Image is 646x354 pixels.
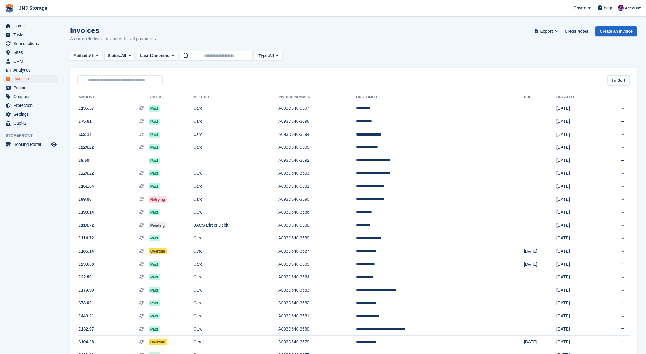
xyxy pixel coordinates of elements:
[3,83,58,92] a: menu
[278,284,356,297] td: A093D640-3583
[556,154,599,167] td: [DATE]
[556,167,599,180] td: [DATE]
[556,271,599,284] td: [DATE]
[149,183,160,189] span: Paid
[13,110,50,119] span: Settings
[556,115,599,128] td: [DATE]
[140,53,169,59] span: Last 12 months
[13,48,50,57] span: Sites
[149,326,160,332] span: Paid
[356,93,524,102] th: Customer
[89,53,94,59] span: All
[278,128,356,141] td: A093D640-3594
[79,131,92,138] span: £52.14
[3,140,58,149] a: menu
[13,30,50,39] span: Tasks
[149,93,193,102] th: Status
[79,326,94,332] span: £132.97
[79,261,94,267] span: £233.08
[149,339,167,345] span: Overdue
[193,284,278,297] td: Card
[3,66,58,74] a: menu
[3,75,58,83] a: menu
[524,258,556,271] td: [DATE]
[5,133,61,139] span: Storefront
[556,219,599,232] td: [DATE]
[3,22,58,30] a: menu
[193,115,278,128] td: Card
[193,297,278,310] td: Card
[193,206,278,219] td: Card
[5,4,14,13] img: stora-icon-8386f47178a22dfd0bd8f6a31ec36ba5ce8667c1dd55bd0f319d3a0aa187defe.svg
[149,132,160,138] span: Paid
[193,232,278,245] td: Card
[556,297,599,310] td: [DATE]
[13,83,50,92] span: Pricing
[278,323,356,336] td: A093D640-3580
[524,245,556,258] td: [DATE]
[13,119,50,127] span: Capital
[149,158,160,164] span: Paid
[79,235,94,241] span: £114.72
[556,245,599,258] td: [DATE]
[193,128,278,141] td: Card
[556,180,599,193] td: [DATE]
[278,167,356,180] td: A093D640-3593
[193,336,278,349] td: Other
[149,222,167,228] span: Pending
[149,119,160,125] span: Paid
[540,28,553,34] span: Export
[278,154,356,167] td: A093D640-3592
[13,101,50,110] span: Protection
[149,287,160,293] span: Paid
[70,26,156,34] h1: Invoices
[149,235,160,241] span: Paid
[3,110,58,119] a: menu
[556,128,599,141] td: [DATE]
[13,57,50,65] span: CRM
[556,323,599,336] td: [DATE]
[79,105,94,112] span: £135.57
[556,336,599,349] td: [DATE]
[278,297,356,310] td: A093D640-3582
[79,248,94,254] span: £186.14
[79,274,92,280] span: £22.80
[79,170,94,176] span: £224.22
[79,183,94,189] span: £161.64
[13,92,50,101] span: Coupons
[556,258,599,271] td: [DATE]
[149,105,160,112] span: Paid
[13,66,50,74] span: Analytics
[278,245,356,258] td: A093D640-3587
[3,48,58,57] a: menu
[278,180,356,193] td: A093D640-3591
[193,323,278,336] td: Card
[79,157,89,164] span: £9.60
[13,39,50,48] span: Subscriptions
[617,77,625,83] span: Sort
[70,51,102,61] button: Method: All
[193,245,278,258] td: Other
[3,39,58,48] a: menu
[79,196,92,203] span: £99.06
[278,271,356,284] td: A093D640-3584
[269,53,274,59] span: All
[149,196,167,203] span: Retrying
[524,93,556,102] th: Due
[604,5,612,11] span: Help
[193,219,278,232] td: BACS Direct Debit
[524,336,556,349] td: [DATE]
[625,5,641,11] span: Account
[149,300,160,306] span: Paid
[556,193,599,206] td: [DATE]
[13,22,50,30] span: Home
[149,144,160,150] span: Paid
[278,93,356,102] th: Invoice Number
[3,30,58,39] a: menu
[79,144,94,150] span: £224.22
[79,209,94,215] span: £198.14
[104,51,134,61] button: Status: All
[556,141,599,154] td: [DATE]
[79,313,94,319] span: £443.21
[13,140,50,149] span: Booking Portal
